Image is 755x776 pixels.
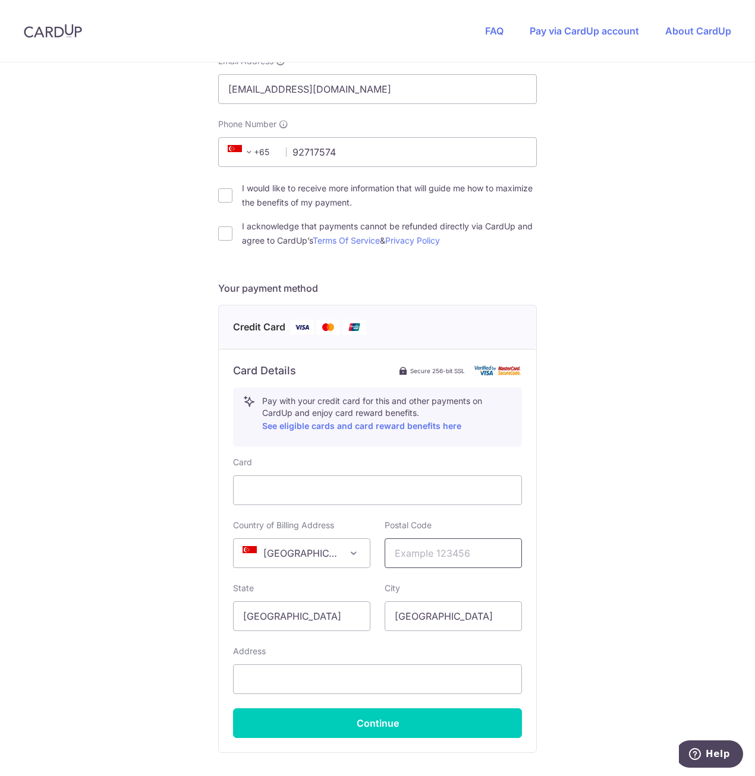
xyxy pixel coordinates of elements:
iframe: Opens a widget where you can find more information [679,740,743,770]
label: State [233,582,254,594]
a: Privacy Policy [385,235,440,245]
img: Visa [290,320,314,335]
span: Singapore [234,539,370,567]
h6: Card Details [233,364,296,378]
p: Pay with your credit card for this and other payments on CardUp and enjoy card reward benefits. [262,395,512,433]
label: Card [233,456,252,468]
span: Singapore [233,538,370,568]
label: City [385,582,400,594]
button: Continue [233,708,522,738]
h5: Your payment method [218,281,537,295]
span: Phone Number [218,118,276,130]
img: Mastercard [316,320,340,335]
label: Address [233,645,266,657]
label: I acknowledge that payments cannot be refunded directly via CardUp and agree to CardUp’s & [242,219,537,248]
input: Example 123456 [385,538,522,568]
iframe: Secure card payment input frame [243,483,512,497]
a: Pay via CardUp account [530,25,639,37]
span: Credit Card [233,320,285,335]
label: Postal Code [385,519,432,531]
a: FAQ [485,25,504,37]
a: See eligible cards and card reward benefits here [262,421,461,431]
a: About CardUp [665,25,731,37]
img: card secure [474,365,522,376]
input: Email address [218,74,537,104]
span: +65 [228,145,256,159]
a: Terms Of Service [313,235,380,245]
span: Secure 256-bit SSL [410,366,465,376]
span: +65 [224,145,278,159]
label: I would like to receive more information that will guide me how to maximize the benefits of my pa... [242,181,537,210]
label: Country of Billing Address [233,519,334,531]
img: Union Pay [342,320,366,335]
img: CardUp [24,24,82,38]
